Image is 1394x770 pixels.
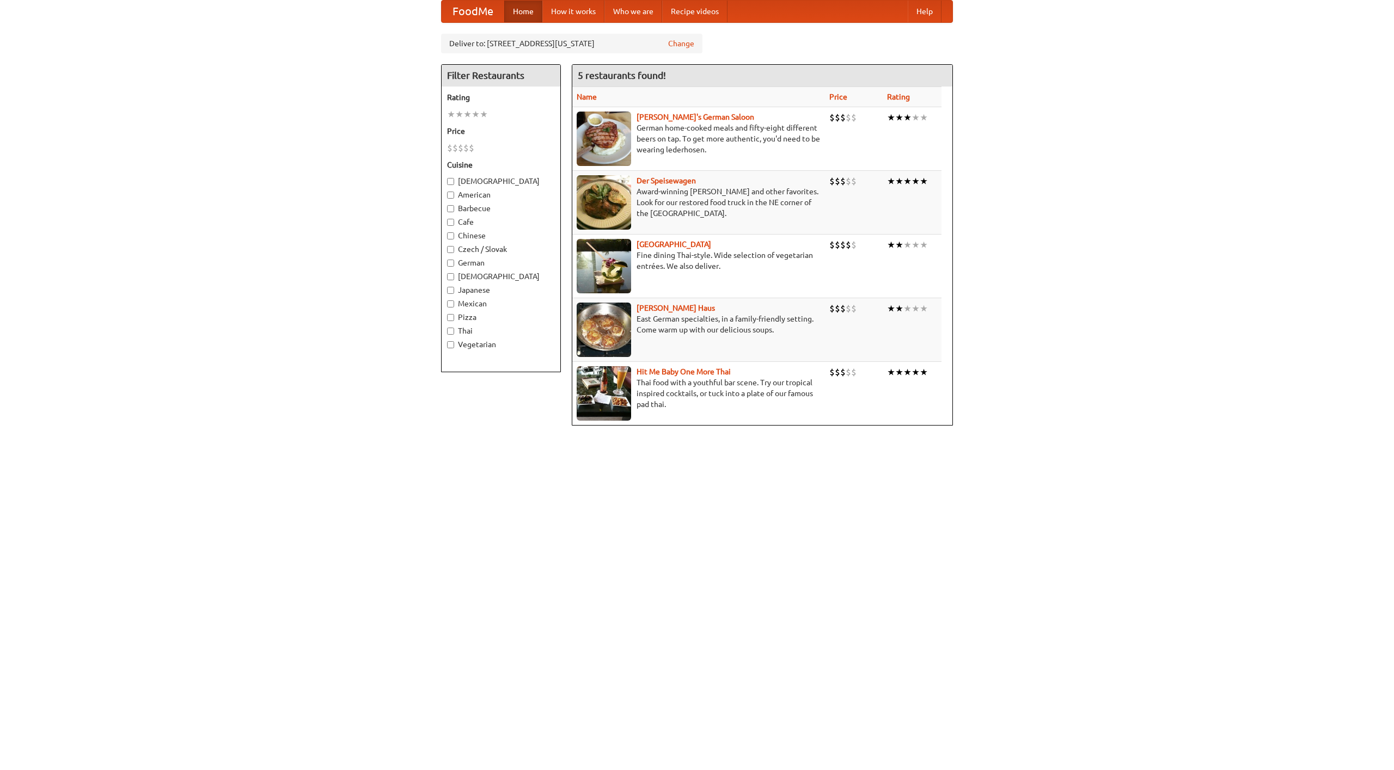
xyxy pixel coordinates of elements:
a: Price [829,93,847,101]
li: $ [463,142,469,154]
li: ★ [920,112,928,124]
a: Recipe videos [662,1,727,22]
li: $ [840,112,846,124]
h4: Filter Restaurants [442,65,560,87]
li: ★ [895,112,903,124]
input: Pizza [447,314,454,321]
label: Thai [447,325,555,336]
a: FoodMe [442,1,504,22]
input: German [447,260,454,267]
img: babythai.jpg [577,366,631,421]
input: Barbecue [447,205,454,212]
a: Der Speisewagen [637,176,696,185]
li: $ [851,366,857,378]
li: $ [851,112,857,124]
input: Mexican [447,300,454,307]
li: $ [840,303,846,315]
a: Change [668,38,694,49]
li: $ [851,175,857,187]
li: $ [835,175,840,187]
li: $ [840,175,846,187]
li: ★ [447,108,455,120]
img: kohlhaus.jpg [577,303,631,357]
img: satay.jpg [577,239,631,293]
li: ★ [920,366,928,378]
input: Japanese [447,287,454,294]
li: ★ [895,239,903,251]
label: Czech / Slovak [447,244,555,255]
li: ★ [920,303,928,315]
h5: Price [447,126,555,137]
li: ★ [920,239,928,251]
b: [PERSON_NAME] Haus [637,304,715,312]
li: ★ [887,175,895,187]
p: East German specialties, in a family-friendly setting. Come warm up with our delicious soups. [577,313,821,335]
img: esthers.jpg [577,112,631,166]
li: $ [846,366,851,378]
a: How it works [542,1,604,22]
label: Mexican [447,298,555,309]
li: $ [829,112,835,124]
li: ★ [903,112,912,124]
h5: Cuisine [447,159,555,170]
a: Name [577,93,597,101]
label: [DEMOGRAPHIC_DATA] [447,271,555,282]
label: [DEMOGRAPHIC_DATA] [447,176,555,187]
li: $ [851,239,857,251]
div: Deliver to: [STREET_ADDRESS][US_STATE] [441,34,702,53]
input: Chinese [447,232,454,239]
li: ★ [903,239,912,251]
li: $ [829,303,835,315]
li: ★ [895,366,903,378]
li: $ [846,112,851,124]
a: [GEOGRAPHIC_DATA] [637,240,711,249]
li: ★ [912,112,920,124]
label: Cafe [447,217,555,227]
input: [DEMOGRAPHIC_DATA] [447,178,454,185]
li: ★ [903,303,912,315]
li: ★ [912,366,920,378]
p: Fine dining Thai-style. Wide selection of vegetarian entrées. We also deliver. [577,250,821,272]
li: $ [835,239,840,251]
a: Rating [887,93,910,101]
li: ★ [920,175,928,187]
a: Home [504,1,542,22]
li: $ [829,366,835,378]
li: $ [835,112,840,124]
li: $ [447,142,453,154]
img: speisewagen.jpg [577,175,631,230]
li: ★ [463,108,472,120]
li: ★ [912,175,920,187]
label: German [447,257,555,268]
h5: Rating [447,92,555,103]
li: ★ [455,108,463,120]
p: German home-cooked meals and fifty-eight different beers on tap. To get more authentic, you'd nee... [577,122,821,155]
li: $ [846,175,851,187]
label: Barbecue [447,203,555,214]
input: Czech / Slovak [447,246,454,253]
label: Japanese [447,285,555,295]
label: Pizza [447,312,555,323]
label: American [447,189,555,200]
li: ★ [887,239,895,251]
li: ★ [895,303,903,315]
li: $ [829,239,835,251]
a: Hit Me Baby One More Thai [637,367,731,376]
li: $ [835,366,840,378]
p: Award-winning [PERSON_NAME] and other favorites. Look for our restored food truck in the NE corne... [577,186,821,219]
label: Chinese [447,230,555,241]
li: ★ [912,303,920,315]
li: $ [840,239,846,251]
li: $ [851,303,857,315]
label: Vegetarian [447,339,555,350]
input: Vegetarian [447,341,454,348]
a: Help [908,1,941,22]
li: $ [846,239,851,251]
li: $ [469,142,474,154]
li: ★ [887,112,895,124]
li: ★ [887,303,895,315]
p: Thai food with a youthful bar scene. Try our tropical inspired cocktails, or tuck into a plate of... [577,377,821,410]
